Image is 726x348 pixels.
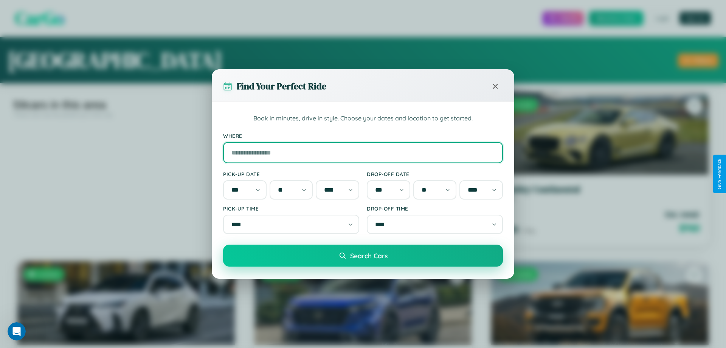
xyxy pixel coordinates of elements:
[237,80,326,92] h3: Find Your Perfect Ride
[223,205,359,212] label: Pick-up Time
[367,205,503,212] label: Drop-off Time
[223,245,503,267] button: Search Cars
[367,171,503,177] label: Drop-off Date
[223,114,503,123] p: Book in minutes, drive in style. Choose your dates and location to get started.
[223,171,359,177] label: Pick-up Date
[350,251,388,260] span: Search Cars
[223,133,503,139] label: Where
